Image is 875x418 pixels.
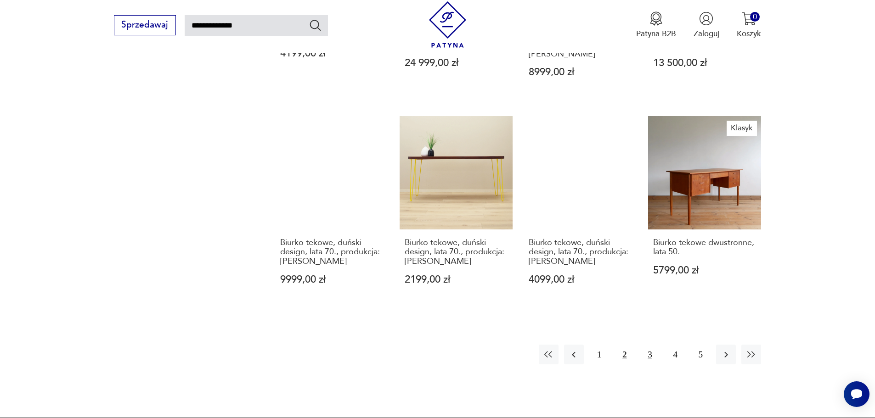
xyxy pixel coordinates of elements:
button: 0Koszyk [737,11,761,39]
img: Ikona koszyka [742,11,756,26]
p: 9999,00 zł [280,275,384,284]
h3: Biurko tekowe dwustronne, lata 50. [653,238,756,257]
a: Biurko tekowe, duński design, lata 70., produkcja: DaniaBiurko tekowe, duński design, lata 70., p... [524,116,637,306]
button: 3 [640,345,660,364]
button: Szukaj [309,18,322,32]
img: Ikona medalu [649,11,663,26]
p: 4099,00 zł [529,275,632,284]
button: 4 [666,345,685,364]
h3: Biurko tekowe, duński design, lata 70., produkcja: [PERSON_NAME] [529,238,632,266]
button: 2 [615,345,634,364]
p: 24 999,00 zł [405,58,508,68]
h3: Biurko tekowe, duński design, lata 70., produkcja: [PERSON_NAME] [280,238,384,266]
button: Patyna B2B [636,11,676,39]
p: 5799,00 zł [653,266,756,275]
button: Zaloguj [694,11,719,39]
p: 2199,00 zł [405,275,508,284]
button: Sprzedawaj [114,15,176,35]
h3: Biurko tekowe, duński design, lata 70., produkcja: [PERSON_NAME] [405,238,508,266]
img: Patyna - sklep z meblami i dekoracjami vintage [424,1,471,48]
a: KlasykBiurko tekowe dwustronne, lata 50.Biurko tekowe dwustronne, lata 50.5799,00 zł [648,116,762,306]
h3: Biurko tekowe, duński design, lata 60., projektant: [PERSON_NAME], producent: [PERSON_NAME] [529,12,632,59]
p: 8999,00 zł [529,67,632,77]
button: 1 [589,345,609,364]
a: Sprzedawaj [114,22,176,29]
div: 0 [750,12,760,22]
a: Biurko tekowe, duński design, lata 70., produkcja: DaniaBiurko tekowe, duński design, lata 70., p... [275,116,389,306]
p: Koszyk [737,28,761,39]
p: Patyna B2B [636,28,676,39]
button: 5 [691,345,711,364]
p: Zaloguj [694,28,719,39]
img: Ikonka użytkownika [699,11,713,26]
a: Biurko tekowe, duński design, lata 70., produkcja: DaniaBiurko tekowe, duński design, lata 70., p... [400,116,513,306]
a: Ikona medaluPatyna B2B [636,11,676,39]
p: 4199,00 zł [280,49,384,58]
p: 13 500,00 zł [653,58,756,68]
iframe: Smartsupp widget button [844,381,869,407]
